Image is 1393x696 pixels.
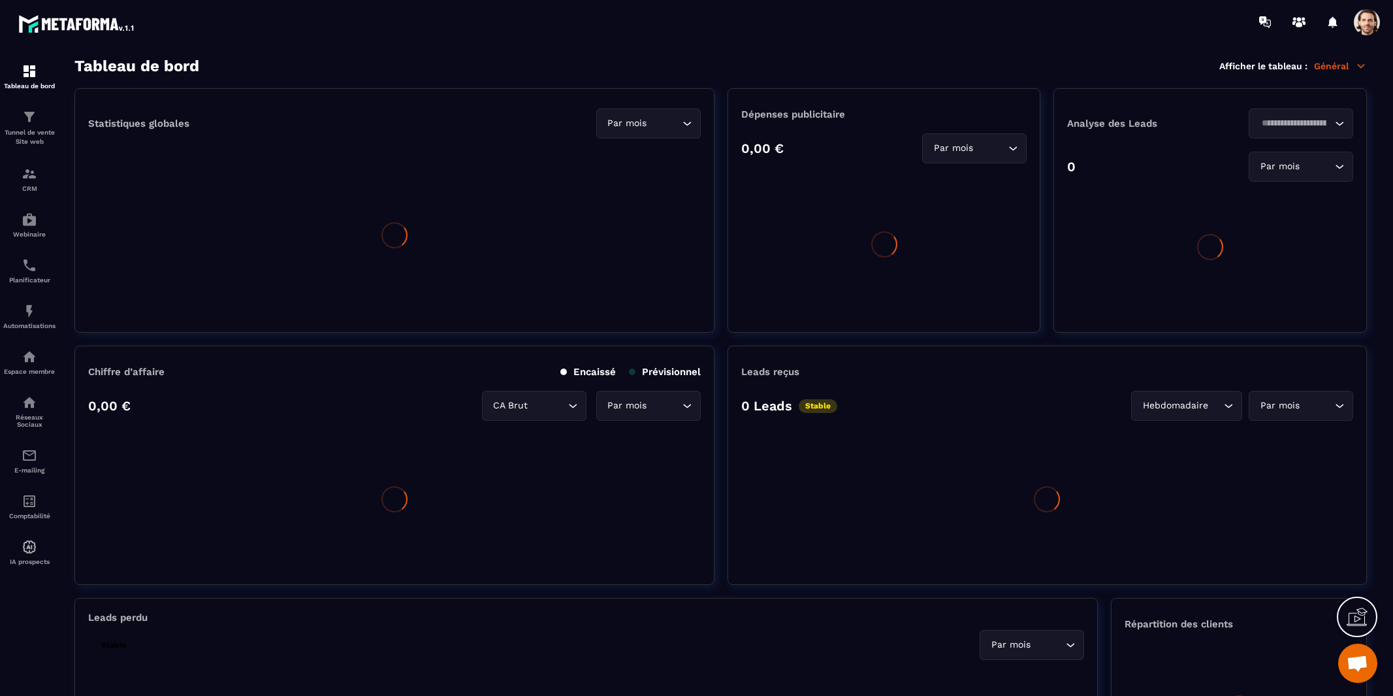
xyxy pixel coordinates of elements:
[88,366,165,378] p: Chiffre d’affaire
[74,57,199,75] h3: Tableau de bord
[3,339,56,385] a: automationsautomationsEspace membre
[1033,638,1063,652] input: Search for option
[741,398,792,414] p: 0 Leads
[650,116,679,131] input: Search for option
[3,248,56,293] a: schedulerschedulerPlanificateur
[1338,644,1377,683] div: Open chat
[3,467,56,474] p: E-mailing
[988,638,1033,652] span: Par mois
[3,368,56,375] p: Espace membre
[3,276,56,284] p: Planificateur
[22,493,37,509] img: accountant
[3,512,56,520] p: Comptabilité
[1314,60,1367,72] p: Général
[3,293,56,339] a: automationsautomationsAutomatisations
[560,366,616,378] p: Encaissé
[650,399,679,413] input: Search for option
[931,141,976,156] span: Par mois
[980,630,1084,660] div: Search for option
[605,399,650,413] span: Par mois
[22,166,37,182] img: formation
[1249,391,1353,421] div: Search for option
[741,108,1027,120] p: Dépenses publicitaire
[3,156,56,202] a: formationformationCRM
[88,118,189,129] p: Statistiques globales
[1257,399,1302,413] span: Par mois
[22,212,37,227] img: automations
[1249,152,1353,182] div: Search for option
[3,99,56,156] a: formationformationTunnel de vente Site web
[3,82,56,90] p: Tableau de bord
[22,63,37,79] img: formation
[3,202,56,248] a: automationsautomationsWebinaire
[596,391,701,421] div: Search for option
[88,398,131,414] p: 0,00 €
[629,366,701,378] p: Prévisionnel
[531,399,565,413] input: Search for option
[3,128,56,146] p: Tunnel de vente Site web
[1257,116,1332,131] input: Search for option
[976,141,1005,156] input: Search for option
[3,558,56,565] p: IA prospects
[3,322,56,329] p: Automatisations
[3,385,56,438] a: social-networksocial-networkRéseaux Sociaux
[3,54,56,99] a: formationformationTableau de bord
[922,133,1027,163] div: Search for option
[1140,399,1211,413] span: Hebdomadaire
[596,108,701,139] div: Search for option
[3,185,56,192] p: CRM
[18,12,136,35] img: logo
[3,231,56,238] p: Webinaire
[22,349,37,365] img: automations
[741,141,784,156] p: 0,00 €
[1302,399,1332,413] input: Search for option
[1302,159,1332,174] input: Search for option
[490,399,531,413] span: CA Brut
[1131,391,1242,421] div: Search for option
[95,638,133,652] p: Stable
[3,484,56,529] a: accountantaccountantComptabilité
[799,399,837,413] p: Stable
[1249,108,1353,139] div: Search for option
[1211,399,1221,413] input: Search for option
[22,303,37,319] img: automations
[22,448,37,463] img: email
[22,395,37,410] img: social-network
[3,438,56,484] a: emailemailE-mailing
[741,366,799,378] p: Leads reçus
[605,116,650,131] span: Par mois
[22,109,37,125] img: formation
[1067,118,1210,129] p: Analyse des Leads
[482,391,586,421] div: Search for option
[3,414,56,428] p: Réseaux Sociaux
[22,257,37,273] img: scheduler
[22,539,37,555] img: automations
[1257,159,1302,174] span: Par mois
[1219,61,1307,71] p: Afficher le tableau :
[1067,159,1076,174] p: 0
[88,612,148,623] p: Leads perdu
[1125,618,1353,630] p: Répartition des clients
